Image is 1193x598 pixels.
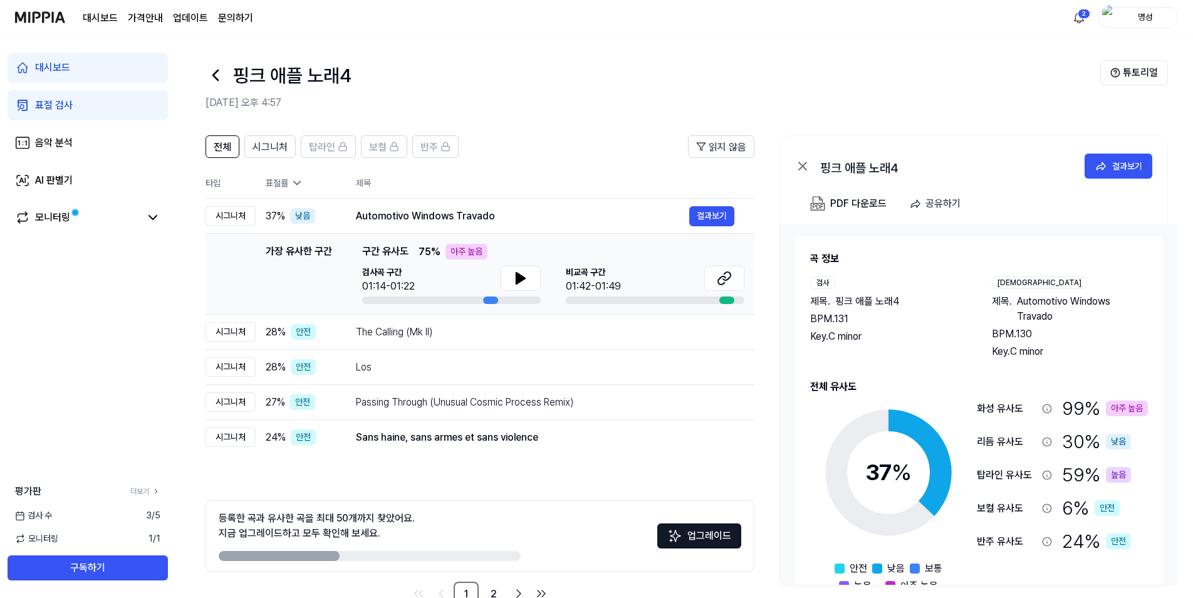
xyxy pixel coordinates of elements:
span: 구간 유사도 [362,244,409,260]
div: 2 [1078,9,1090,19]
a: 표절 검사 [8,90,168,120]
div: 99 % [1062,394,1148,422]
span: 보컬 [369,140,387,155]
div: BPM. 130 [992,327,1149,342]
div: 안전 [1106,533,1131,549]
div: PDF 다운로드 [830,196,887,212]
button: 보컬 [361,135,407,158]
button: PDF 다운로드 [808,191,889,216]
div: 모니터링 [35,210,70,225]
div: 안전 [291,324,316,340]
button: 구독하기 [8,555,168,580]
span: 시그니처 [253,140,288,155]
div: 가장 유사한 구간 [266,244,332,304]
div: Sans haine, sans armes et sans violence [356,430,734,445]
a: 대시보드 [83,11,118,26]
div: Automotivo Windows Travado [356,209,689,224]
div: AI 판별기 [35,173,73,188]
div: 핑크 애플 노래4 [820,159,1071,174]
div: 안전 [1095,500,1120,516]
span: 읽지 않음 [709,140,746,155]
span: Automotivo Windows Travado [1017,294,1149,324]
button: 탑라인 [301,135,356,158]
div: 시그니처 [206,322,256,342]
div: Key. C minor [810,329,967,344]
button: 업그레이드 [657,523,741,548]
div: 01:42-01:49 [566,279,621,294]
a: 음악 분석 [8,128,168,158]
div: 명성 [1121,10,1170,24]
div: The Calling (Mk II) [356,325,734,340]
div: 공유하기 [925,196,961,212]
div: 시그니처 [206,206,256,226]
a: Sparkles업그레이드 [657,534,741,546]
div: Los [356,360,734,375]
div: 등록한 곡과 유사한 곡을 최대 50개까지 찾았어요. 지금 업그레이드하고 모두 확인해 보세요. [219,511,415,541]
span: 검사곡 구간 [362,266,415,279]
button: 결과보기 [689,206,734,226]
button: 결과보기 [1085,154,1152,179]
span: 탑라인 [309,140,335,155]
div: 대시보드 [35,60,70,75]
span: 낮음 [887,561,905,576]
div: 안전 [291,429,316,445]
a: 대시보드 [8,53,168,83]
span: 안전 [850,561,867,576]
div: 표절률 [266,177,336,190]
button: profile명성 [1098,7,1178,28]
span: 모니터링 [15,532,58,545]
div: 시그니처 [206,392,256,412]
span: 제목 . [810,294,830,309]
div: 보컬 유사도 [977,501,1037,516]
button: 읽지 않음 [688,135,754,158]
span: 검사 수 [15,509,52,522]
div: 24 % [1062,527,1131,555]
div: 아주 높음 [1106,401,1148,416]
div: 결과보기 [1112,159,1142,173]
div: 낮음 [1106,434,1131,449]
img: Help [1110,68,1120,78]
h1: 핑크 애플 노래4 [233,61,352,90]
span: 제목 . [992,294,1012,324]
div: 화성 유사도 [977,401,1037,416]
div: 음악 분석 [35,135,73,150]
a: 곡 정보검사제목.핑크 애플 노래4BPM.131Key.C minor[DEMOGRAPHIC_DATA]제목.Automotivo Windows TravadoBPM.130Key.C m... [780,224,1178,585]
img: Sparkles [667,528,682,543]
div: 높음 [1106,467,1131,483]
div: 6 % [1062,494,1120,522]
div: 30 % [1062,428,1131,456]
span: 1 / 1 [148,532,160,545]
div: 표절 검사 [35,98,73,113]
span: 37 % [266,209,285,224]
div: 반주 유사도 [977,534,1037,549]
img: 알림 [1071,10,1086,25]
span: 3 / 5 [146,509,160,522]
span: 28 % [266,325,286,340]
span: % [892,459,912,486]
h2: 곡 정보 [810,251,1148,266]
span: 비교곡 구간 [566,266,621,279]
div: 59 % [1062,461,1131,489]
span: 평가판 [15,484,41,499]
div: 검사 [810,276,835,289]
button: 공유하기 [904,191,971,216]
a: 업데이트 [173,11,208,26]
div: 안전 [290,394,315,410]
div: 아주 높음 [445,244,487,260]
a: AI 판별기 [8,165,168,196]
h2: 전체 유사도 [810,379,1148,394]
button: 알림2 [1069,8,1089,28]
span: 핑크 애플 노래4 [835,294,899,309]
h2: [DATE] 오후 4:57 [206,95,1100,110]
img: PDF Download [810,196,825,211]
th: 타입 [206,168,256,199]
div: 안전 [291,359,316,375]
button: 시그니처 [244,135,296,158]
div: 리듬 유사도 [977,434,1037,449]
img: profile [1102,5,1117,30]
div: 탑라인 유사도 [977,468,1037,483]
div: BPM. 131 [810,312,967,327]
button: 전체 [206,135,239,158]
span: 반주 [420,140,438,155]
